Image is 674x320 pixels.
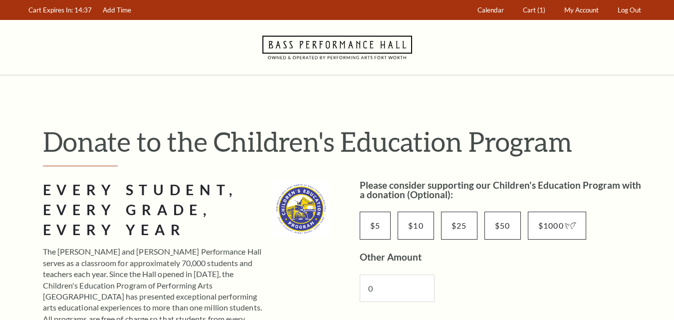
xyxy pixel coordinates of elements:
[564,6,599,14] span: My Account
[472,0,508,20] a: Calendar
[477,6,504,14] span: Calendar
[518,0,550,20] a: Cart (1)
[360,179,641,200] label: Please consider supporting our Children's Education Program with a donation (Optional):
[398,212,434,240] input: $10
[523,6,536,14] span: Cart
[272,180,330,238] img: cep_logo_2022_standard_335x335.jpg
[537,6,545,14] span: (1)
[613,0,646,20] a: Log Out
[43,125,647,158] h1: Donate to the Children's Education Program
[43,180,265,240] h2: Every Student, Every Grade, Every Year
[441,212,477,240] input: $25
[74,6,92,14] span: 14:37
[98,0,136,20] a: Add Time
[559,0,603,20] a: My Account
[360,212,391,240] input: $5
[528,212,586,240] input: $1000
[360,251,422,263] label: Other Amount
[28,6,73,14] span: Cart Expires In:
[484,212,521,240] input: $50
